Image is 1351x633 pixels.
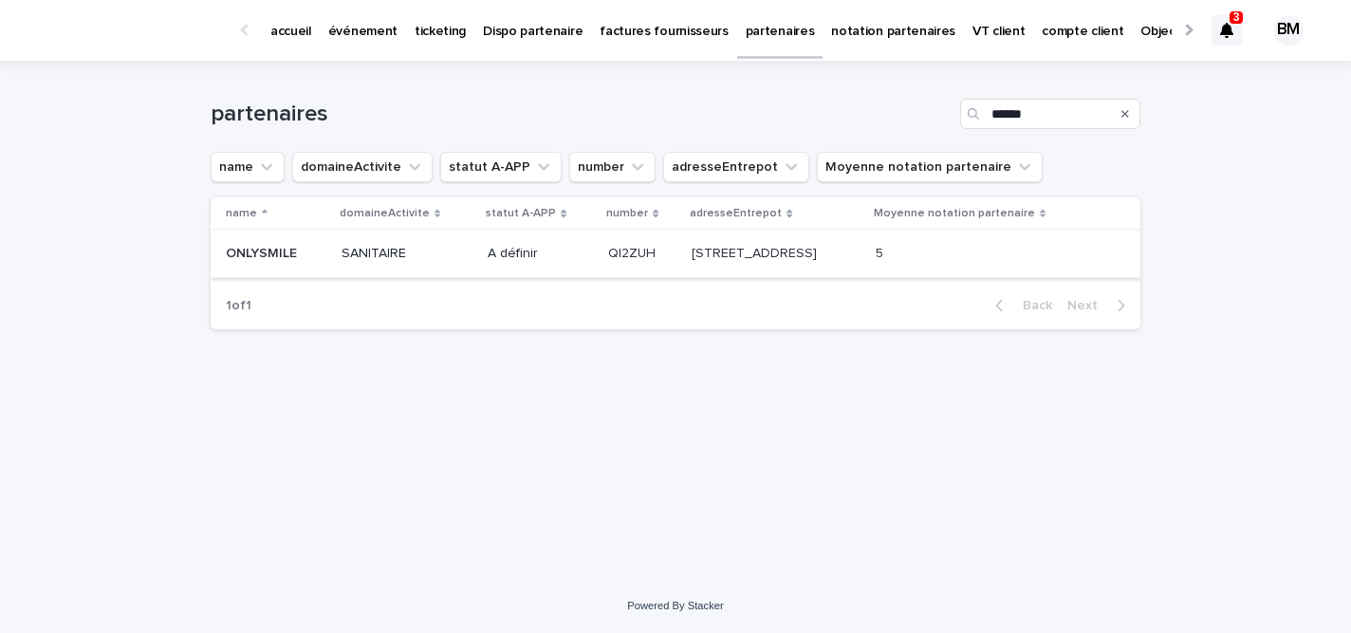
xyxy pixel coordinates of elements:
p: 3 [1233,10,1240,24]
button: number [569,152,656,182]
button: statut A-APP [440,152,562,182]
p: A définir [488,246,593,262]
p: [STREET_ADDRESS] [692,242,821,262]
p: Moyenne notation partenaire [874,203,1035,224]
p: 5 [876,242,887,262]
button: name [211,152,285,182]
tr: ONLYSMILEONLYSMILE SANITAIREA définirQI2ZUHQI2ZUH [STREET_ADDRESS][STREET_ADDRESS] 55 [211,231,1140,278]
p: statut A-APP [486,203,556,224]
button: Back [980,297,1060,314]
p: adresseEntrepot [690,203,782,224]
p: QI2ZUH [608,242,659,262]
div: BM [1273,15,1304,46]
a: Powered By Stacker [627,600,723,611]
p: SANITAIRE [342,246,473,262]
img: Ls34BcGeRexTGTNfXpUC [38,11,222,49]
p: ONLYSMILE [226,242,301,262]
span: Next [1067,299,1109,312]
p: name [226,203,257,224]
div: 3 [1212,15,1242,46]
h1: partenaires [211,101,953,128]
button: Next [1060,297,1140,314]
p: domaineActivite [340,203,430,224]
p: 1 of 1 [211,283,267,329]
p: number [606,203,648,224]
button: adresseEntrepot [663,152,809,182]
button: domaineActivite [292,152,433,182]
button: Moyenne notation partenaire [817,152,1043,182]
input: Search [960,99,1140,129]
span: Back [1011,299,1052,312]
